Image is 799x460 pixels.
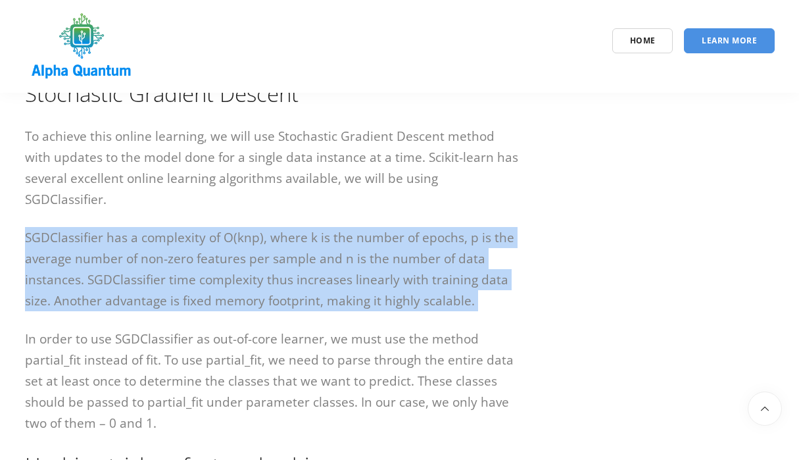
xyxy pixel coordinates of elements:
a: Learn More [684,28,775,53]
img: logo [25,9,139,84]
a: Home [612,28,673,53]
p: In order to use SGDClassifier as out-of-core learner, we must use the method partial_fit instead ... [25,328,518,434]
p: SGDClassifier has a complexity of O(knp), where k is the number of epochs, p is the average numbe... [25,227,518,311]
p: To achieve this online learning, we will use Stochastic Gradient Descent method with updates to t... [25,126,518,210]
span: Home [630,35,656,46]
span: Learn More [702,35,757,46]
h2: Stochastic Gradient Descent [25,79,518,109]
